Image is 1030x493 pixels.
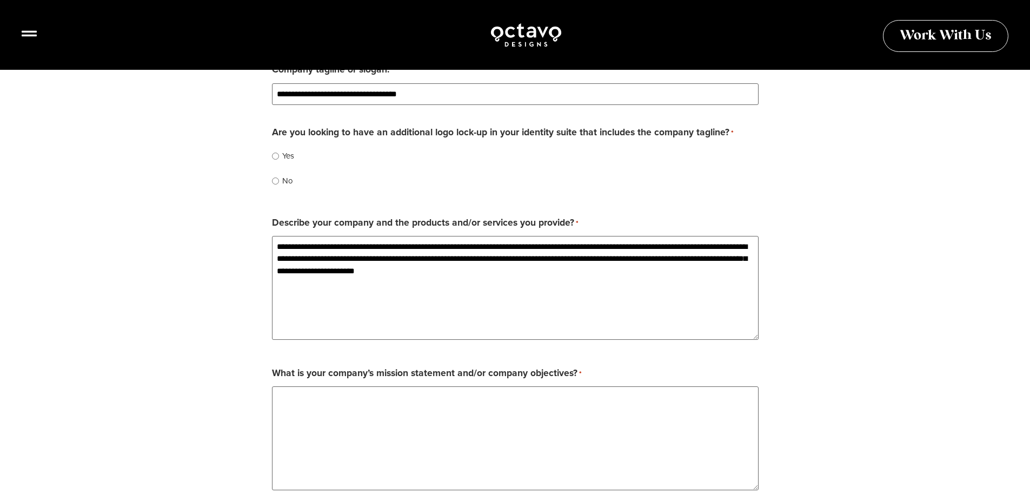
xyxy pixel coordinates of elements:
[883,20,1008,52] a: Work With Us
[272,365,582,382] label: What is your company’s mission statement and/or company objectives?
[490,22,562,48] img: Octavo Designs Logo in White
[282,176,293,186] label: No
[900,29,992,43] span: Work With Us
[282,152,294,161] label: Yes
[272,124,734,141] legend: Are you looking to have an additional logo lock-up in your identity suite that includes the compa...
[272,215,579,232] label: Describe your company and the products and/or services you provide?
[272,62,394,78] label: Company tagline or slogan:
